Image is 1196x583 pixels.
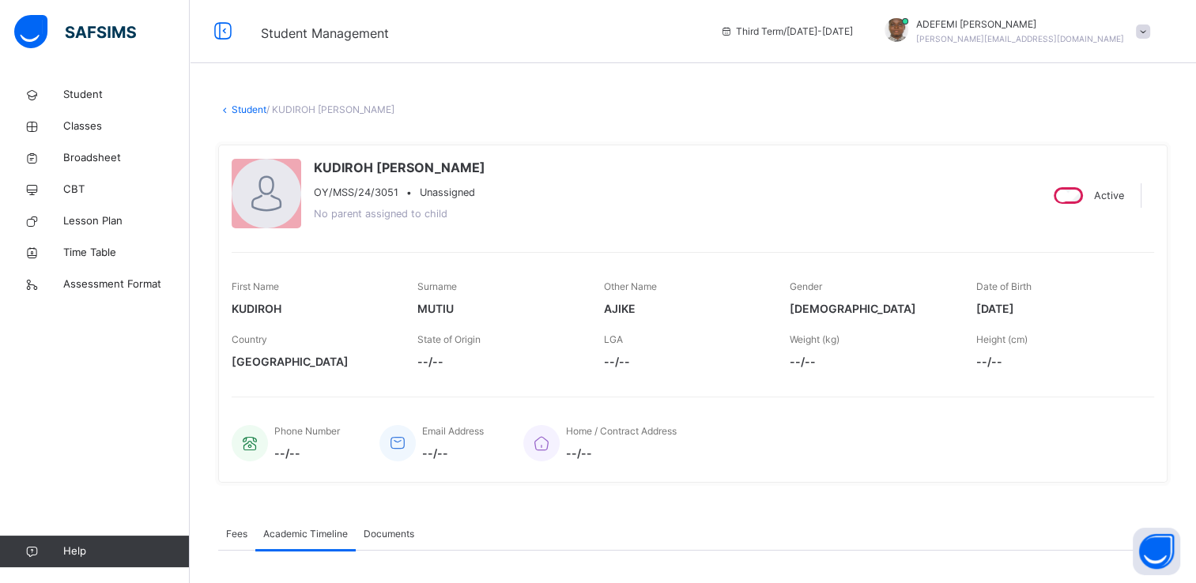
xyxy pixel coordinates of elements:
span: Country [232,333,267,345]
span: MUTIU [417,300,579,317]
span: OY/MSS/24/3051 [314,185,398,200]
span: / KUDIROH [PERSON_NAME] [266,103,394,115]
span: Academic Timeline [263,527,348,541]
span: [DATE] [976,300,1138,317]
span: --/-- [790,353,952,370]
span: --/-- [566,445,677,461]
span: Email Address [422,425,484,437]
span: Student Management [261,25,389,41]
span: No parent assigned to child [314,208,447,220]
span: Unassigned [420,186,475,198]
span: Surname [417,280,457,292]
span: Active [1094,190,1124,201]
span: Help [63,544,189,559]
span: Other Name [604,280,657,292]
span: Weight (kg) [790,333,839,345]
span: LGA [604,333,623,345]
span: --/-- [422,445,484,461]
span: Time Table [63,245,190,261]
span: Gender [790,280,822,292]
span: --/-- [274,445,340,461]
span: Documents [364,527,414,541]
span: Home / Contract Address [566,425,677,437]
span: First Name [232,280,279,292]
div: • [314,185,485,200]
span: Broadsheet [63,150,190,166]
span: session/term information [720,24,853,39]
span: [GEOGRAPHIC_DATA] [232,353,394,370]
span: [DEMOGRAPHIC_DATA] [790,300,952,317]
span: ADEFEMI [PERSON_NAME] [916,17,1124,32]
button: Open asap [1133,528,1180,575]
div: ADEFEMIAJAYI [869,17,1158,46]
span: KUDIROH [232,300,394,317]
span: Height (cm) [976,333,1028,345]
span: Fees [226,527,247,541]
a: Student [232,103,266,115]
span: AJIKE [604,300,766,317]
img: safsims [14,15,136,48]
span: Phone Number [274,425,340,437]
span: --/-- [417,353,579,370]
span: --/-- [976,353,1138,370]
span: Student [63,87,190,103]
span: KUDIROH [PERSON_NAME] [314,158,485,177]
span: Classes [63,118,190,134]
span: Assessment Format [63,276,190,292]
span: --/-- [604,353,766,370]
span: [PERSON_NAME][EMAIL_ADDRESS][DOMAIN_NAME] [916,34,1124,43]
span: Date of Birth [976,280,1032,292]
span: Lesson Plan [63,213,190,229]
span: CBT [63,182,190,197]
span: State of Origin [417,333,481,345]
